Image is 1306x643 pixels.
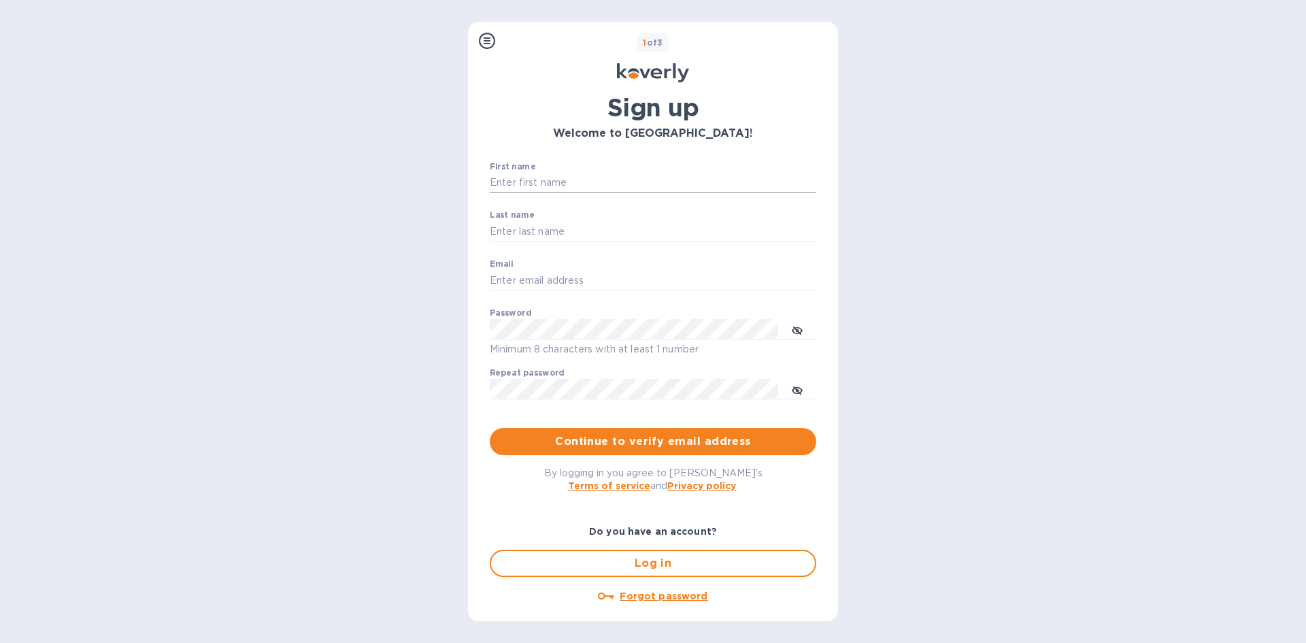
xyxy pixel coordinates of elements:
[490,428,816,455] button: Continue to verify email address
[490,221,816,242] input: Enter last name
[502,555,804,572] span: Log in
[490,369,565,378] label: Repeat password
[784,316,811,343] button: toggle password visibility
[490,173,816,193] input: Enter first name
[620,591,707,601] u: Forgot password
[490,342,816,357] p: Minimum 8 characters with at least 1 number
[643,37,663,48] b: of 3
[490,550,816,577] button: Log in
[501,433,805,450] span: Continue to verify email address
[490,212,535,220] label: Last name
[667,480,736,491] a: Privacy policy
[490,163,535,171] label: First name
[589,526,717,537] b: Do you have an account?
[544,467,763,491] span: By logging in you agree to [PERSON_NAME]'s and .
[784,376,811,403] button: toggle password visibility
[643,37,646,48] span: 1
[490,270,816,291] input: Enter email address
[490,127,816,140] h3: Welcome to [GEOGRAPHIC_DATA]!
[568,480,650,491] a: Terms of service
[490,310,531,318] label: Password
[490,93,816,122] h1: Sign up
[490,261,514,269] label: Email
